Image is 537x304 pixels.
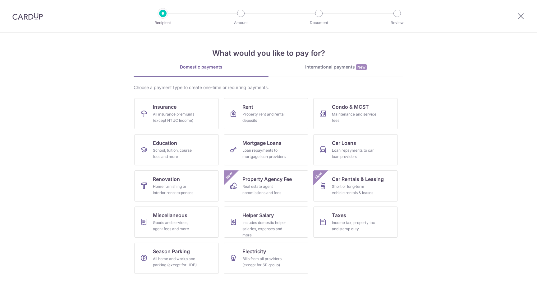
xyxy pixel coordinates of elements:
p: Review [374,20,420,26]
div: Bills from all providers (except for SP group) [242,256,287,268]
p: Amount [218,20,264,26]
span: Electricity [242,248,266,255]
span: Property Agency Fee [242,175,292,183]
a: Car Rentals & LeasingShort or long‑term vehicle rentals & leasesNew [313,170,398,202]
div: School, tuition, course fees and more [153,147,198,160]
div: Real estate agent commissions and fees [242,183,287,196]
div: All insurance premiums (except NTUC Income) [153,111,198,124]
a: Helper SalaryIncludes domestic helper salaries, expenses and more [224,207,308,238]
a: Condo & MCSTMaintenance and service fees [313,98,398,129]
div: Domestic payments [134,64,268,70]
h4: What would you like to pay for? [134,48,403,59]
span: New [314,170,324,181]
div: All home and workplace parking (except for HDB) [153,256,198,268]
a: Mortgage LoansLoan repayments to mortgage loan providers [224,134,308,165]
div: International payments [268,64,403,70]
img: CardUp [12,12,43,20]
div: Home furnishing or interior reno-expenses [153,183,198,196]
span: Insurance [153,103,177,111]
a: EducationSchool, tuition, course fees and more [134,134,219,165]
span: Helper Salary [242,211,274,219]
div: Includes domestic helper salaries, expenses and more [242,220,287,238]
div: Income tax, property tax and stamp duty [332,220,377,232]
span: Taxes [332,211,346,219]
a: RentProperty rent and rental deposits [224,98,308,129]
span: Mortgage Loans [242,139,282,147]
a: InsuranceAll insurance premiums (except NTUC Income) [134,98,219,129]
div: Loan repayments to car loan providers [332,147,377,160]
div: Goods and services, agent fees and more [153,220,198,232]
div: Maintenance and service fees [332,111,377,124]
a: Property Agency FeeReal estate agent commissions and feesNew [224,170,308,202]
div: Property rent and rental deposits [242,111,287,124]
a: MiscellaneousGoods and services, agent fees and more [134,207,219,238]
p: Recipient [140,20,186,26]
a: TaxesIncome tax, property tax and stamp duty [313,207,398,238]
span: Season Parking [153,248,190,255]
span: Miscellaneous [153,211,187,219]
span: Renovation [153,175,180,183]
a: RenovationHome furnishing or interior reno-expenses [134,170,219,202]
span: Education [153,139,177,147]
div: Short or long‑term vehicle rentals & leases [332,183,377,196]
a: Car LoansLoan repayments to car loan providers [313,134,398,165]
a: Season ParkingAll home and workplace parking (except for HDB) [134,243,219,274]
div: Choose a payment type to create one-time or recurring payments. [134,84,403,91]
p: Document [296,20,342,26]
a: ElectricityBills from all providers (except for SP group) [224,243,308,274]
span: Rent [242,103,253,111]
span: Condo & MCST [332,103,369,111]
div: Loan repayments to mortgage loan providers [242,147,287,160]
span: Car Loans [332,139,356,147]
span: Car Rentals & Leasing [332,175,384,183]
span: New [356,64,367,70]
span: New [224,170,234,181]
